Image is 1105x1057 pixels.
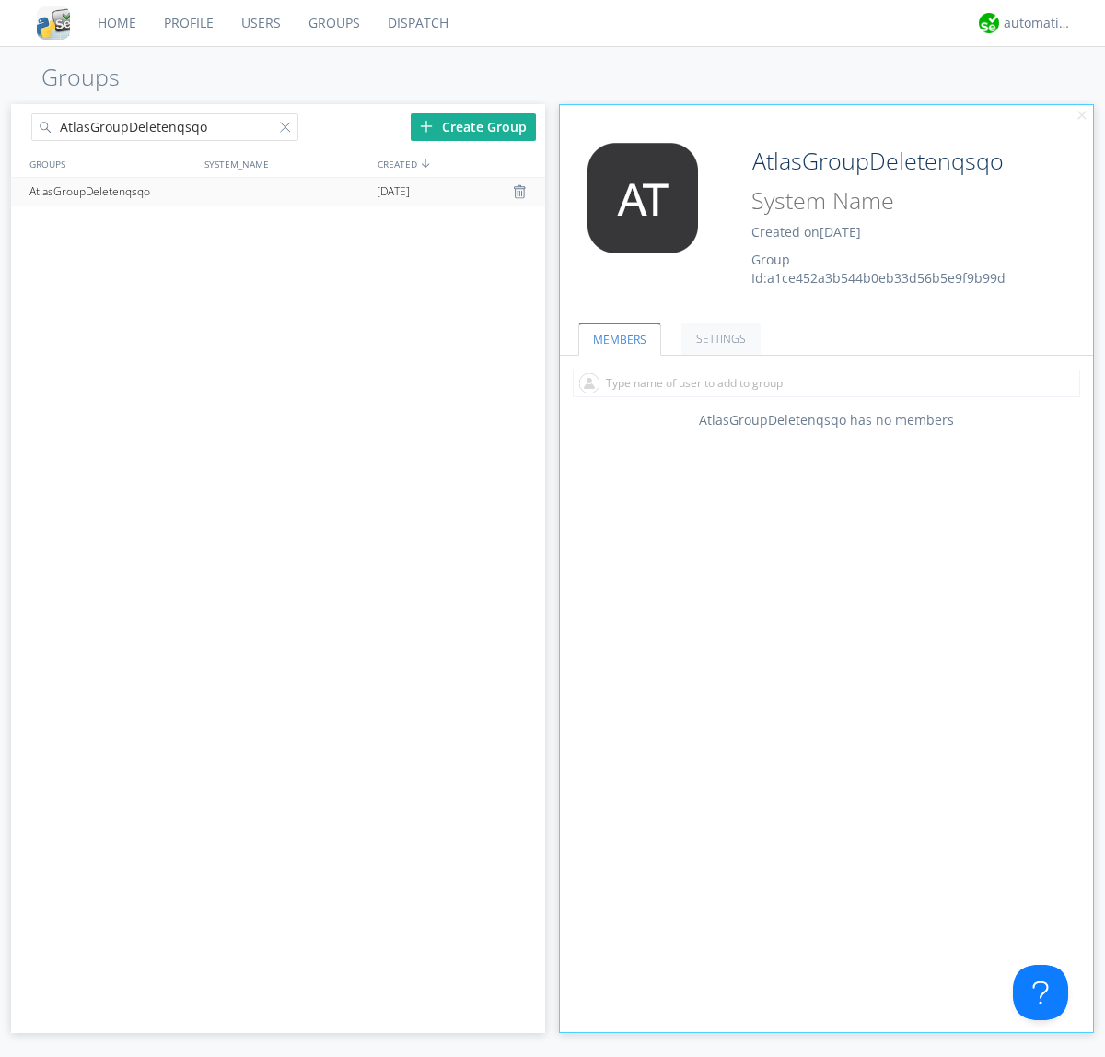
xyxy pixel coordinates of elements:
img: 373638.png [574,143,712,253]
span: [DATE] [377,178,410,206]
img: cancel.svg [1076,110,1088,123]
input: Type name of user to add to group [573,370,1080,397]
a: SETTINGS [681,323,761,355]
input: Group Name [745,143,1042,180]
div: SYSTEM_NAME [200,150,373,177]
div: AtlasGroupDeletenqsqo has no members [560,411,1094,429]
div: Create Group [411,113,536,141]
input: Search groups [31,113,298,141]
div: GROUPS [25,150,195,177]
div: CREATED [373,150,547,177]
span: Group Id: a1ce452a3b544b0eb33d56b5e9f9b99d [751,251,1006,287]
img: cddb5a64eb264b2086981ab96f4c1ba7 [37,6,70,40]
span: Created on [751,223,861,241]
div: automation+atlas [1004,14,1073,32]
input: System Name [745,183,1042,218]
img: plus.svg [420,120,433,133]
a: MEMBERS [578,323,661,356]
span: [DATE] [820,223,861,241]
div: AtlasGroupDeletenqsqo [25,178,197,206]
iframe: Toggle Customer Support [1013,965,1068,1020]
img: d2d01cd9b4174d08988066c6d424eccd [979,13,999,33]
a: AtlasGroupDeletenqsqo[DATE] [11,178,545,206]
